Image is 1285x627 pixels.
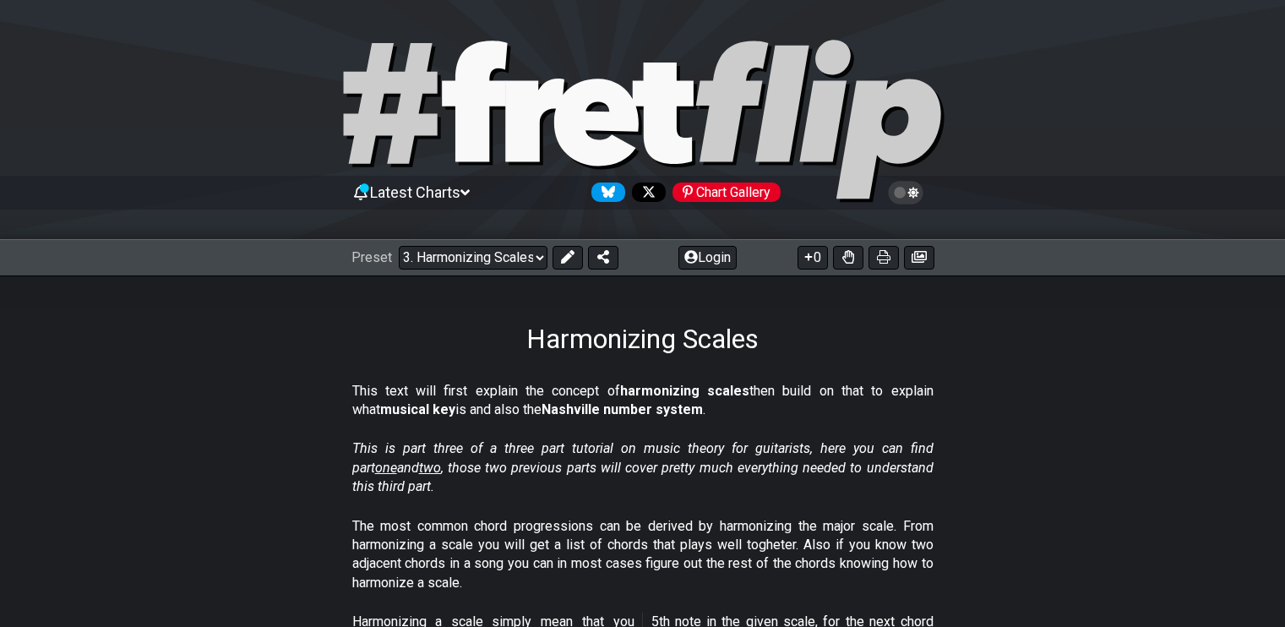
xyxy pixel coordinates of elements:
div: Chart Gallery [672,183,781,202]
button: Login [678,246,737,270]
a: #fretflip at Pinterest [666,183,781,202]
button: Print [868,246,899,270]
p: This text will first explain the concept of then build on that to explain what is and also the . [352,382,934,420]
span: Toggle light / dark theme [896,185,916,200]
h1: Harmonizing Scales [526,323,759,355]
span: one [375,460,397,476]
button: Edit Preset [553,246,583,270]
span: Latest Charts [370,183,460,201]
a: Follow #fretflip at X [625,183,666,202]
strong: Nashville number system [542,401,703,417]
span: Preset [351,249,392,265]
button: Create image [904,246,934,270]
select: Preset [399,246,547,270]
em: This is part three of a three part tutorial on music theory for guitarists, here you can find par... [352,440,934,494]
button: Toggle Dexterity for all fretkits [833,246,863,270]
span: two [419,460,441,476]
p: The most common chord progressions can be derived by harmonizing the major scale. From harmonizin... [352,517,934,593]
a: Follow #fretflip at Bluesky [585,183,625,202]
button: Share Preset [588,246,618,270]
button: 0 [798,246,828,270]
strong: harmonizing scales [620,383,749,399]
strong: musical key [380,401,455,417]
